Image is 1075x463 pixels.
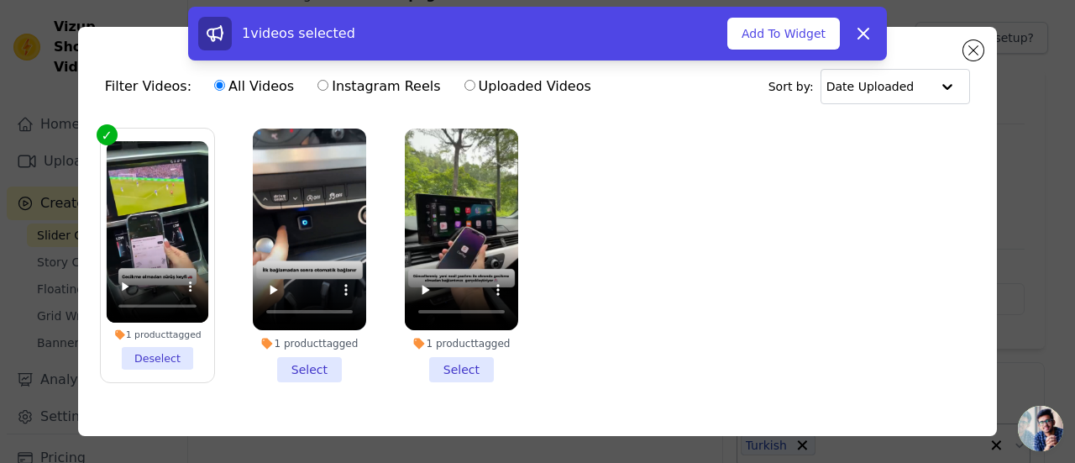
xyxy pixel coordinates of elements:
span: 1 videos selected [242,25,355,41]
div: 1 product tagged [253,337,366,350]
div: 1 product tagged [107,329,209,340]
button: Add To Widget [727,18,840,50]
label: All Videos [213,76,295,97]
div: Açık sohbet [1018,406,1063,451]
div: Filter Videos: [105,67,600,106]
div: 1 product tagged [405,337,518,350]
label: Instagram Reels [317,76,441,97]
label: Uploaded Videos [464,76,592,97]
div: Sort by: [768,69,971,104]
